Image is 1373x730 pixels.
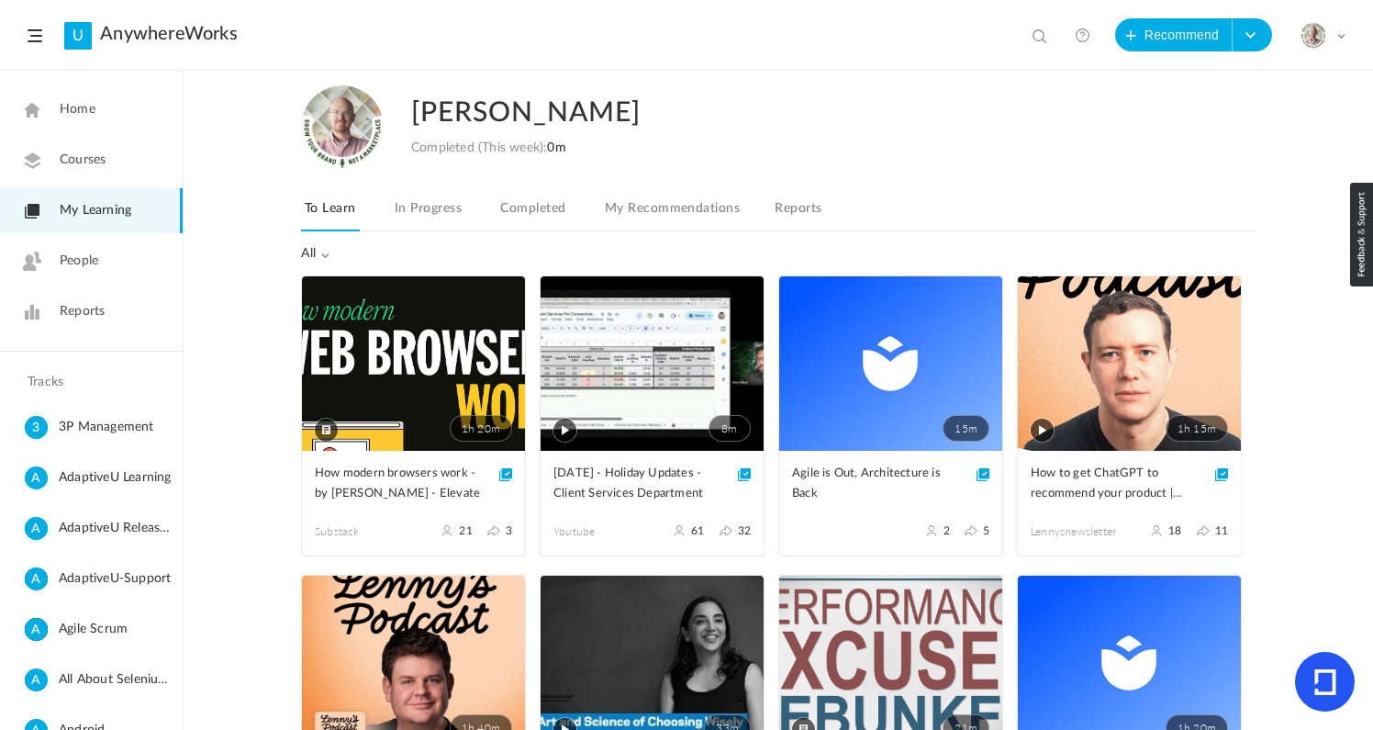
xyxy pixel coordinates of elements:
span: Agile is Out, Architecture is Back [792,464,962,504]
a: How to get ChatGPT to recommend your product | [PERSON_NAME] [1031,464,1228,505]
span: 5 [983,524,989,537]
a: AnywhereWorks [100,23,238,45]
a: Agile is Out, Architecture is Back [792,464,989,505]
img: julia-s-version-gybnm-profile-picture-frame-2024-template-16.png [1300,23,1326,49]
img: julia-s-version-gybnm-profile-picture-frame-2024-template-16.png [301,85,384,168]
span: 15m [943,415,989,442]
a: My Recommendations [601,197,743,231]
a: [DATE] - Holiday Updates - Client Services Department [553,464,751,505]
a: U [64,22,92,50]
img: loop_feedback_btn.png [1350,183,1373,286]
cite: A [25,618,48,643]
span: lennysnewsletter [1031,523,1130,540]
span: AdaptiveU Learning [59,466,175,489]
span: Home [60,100,95,119]
span: 32 [738,524,751,537]
span: 8m [709,415,751,442]
span: AdaptiveU Release Details [59,517,175,540]
cite: A [25,668,48,693]
span: 2 [943,524,950,537]
span: People [60,252,98,271]
span: 3 [506,524,512,537]
cite: A [25,517,48,542]
a: Reports [771,197,825,231]
a: 1h 20m [302,276,525,451]
span: 1h 20m [450,415,512,442]
h2: [PERSON_NAME] [411,85,1175,140]
button: Recommend [1115,18,1233,51]
span: How modern browsers work - by [PERSON_NAME] - Elevate [315,464,485,504]
span: How to get ChatGPT to recommend your product | [PERSON_NAME] [1031,464,1200,504]
div: Completed (This week): [411,140,566,156]
span: [DATE] - Holiday Updates - Client Services Department [553,464,723,504]
span: My Learning [60,201,131,220]
span: Courses [60,151,106,170]
cite: A [25,466,48,491]
span: Agile Scrum [59,618,175,641]
span: 1h 15m [1166,415,1228,442]
span: 11 [1215,524,1228,537]
span: 21 [459,524,472,537]
span: All [301,246,330,262]
a: How modern browsers work - by [PERSON_NAME] - Elevate [315,464,512,505]
span: 0m [547,141,565,154]
span: substack [315,523,414,540]
span: 3P Management [59,416,175,439]
span: AdaptiveU-Support [59,567,175,590]
span: 61 [691,524,704,537]
cite: 3 [25,416,48,441]
a: 15m [779,276,1002,451]
a: Completed [497,197,569,231]
a: 8m [541,276,764,451]
h4: Tracks [28,375,151,390]
a: 1h 15m [1018,276,1241,451]
a: In Progress [391,197,465,231]
span: Reports [60,302,105,321]
cite: A [25,567,48,592]
span: 18 [1168,524,1181,537]
span: Youtube [553,523,653,540]
a: To Learn [301,197,360,231]
span: All About Selenium Testing [59,668,175,691]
